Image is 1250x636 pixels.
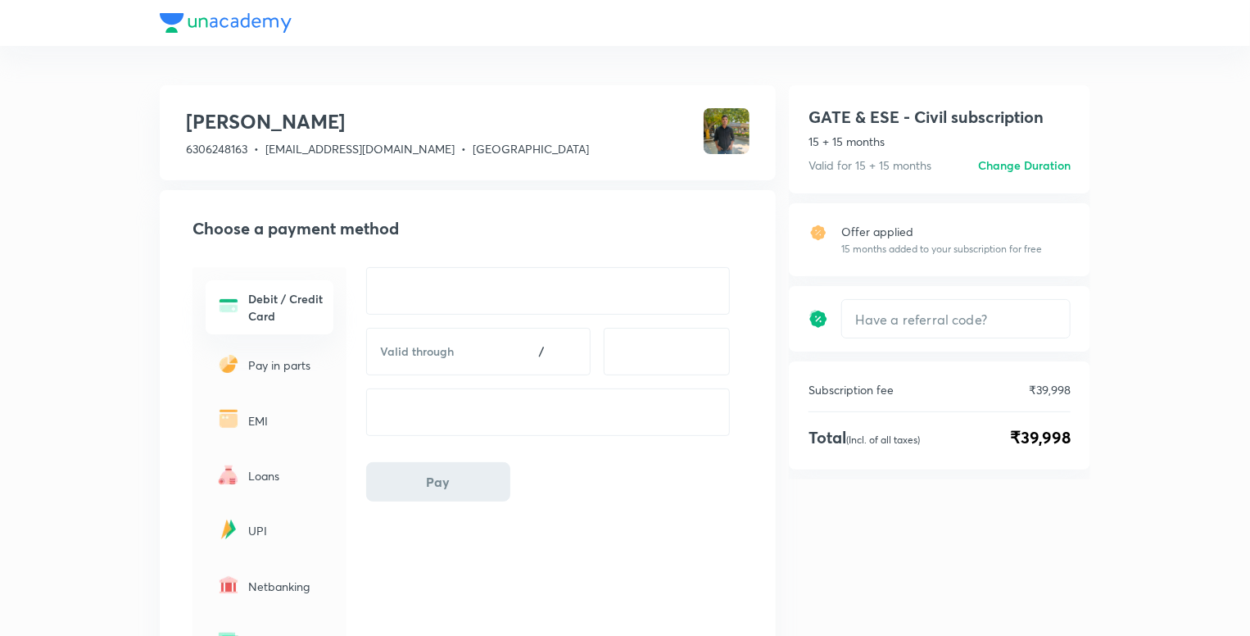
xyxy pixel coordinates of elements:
h6: Debit / Credit Card [248,290,324,325]
p: UPI [248,522,324,539]
p: 15 + 15 months [808,133,1071,150]
button: Pay [366,462,510,502]
h4: Total [808,425,920,450]
span: Pay [427,474,451,490]
img: - [215,516,242,543]
h3: [PERSON_NAME] [186,108,589,134]
img: Avatar [704,108,750,154]
span: • [254,141,259,157]
span: ₹39,998 [1010,425,1071,450]
h6: Valid through [380,343,493,360]
p: Netbanking [248,578,324,595]
p: Valid for 15 + 15 months [808,157,931,174]
p: Offer applied [841,223,1042,240]
img: discount [808,309,828,329]
p: Subscription fee [808,381,894,398]
p: 15 months added to your subscription for free [841,242,1042,257]
p: Pay in parts [248,357,324,374]
span: • [461,141,466,157]
p: Loans [248,467,324,484]
img: - [215,293,242,319]
img: - [215,351,242,377]
h6: Change Duration [978,157,1071,174]
h2: Choose a payment method [192,216,750,241]
input: Have a referral code? [842,300,1070,338]
img: - [215,461,242,488]
h1: GATE & ESE - Civil subscription [808,105,1044,129]
span: 6306248163 [186,141,247,157]
p: (Incl. of all taxes) [846,434,920,446]
span: [EMAIL_ADDRESS][DOMAIN_NAME] [265,141,455,157]
img: offer [808,223,828,243]
span: [GEOGRAPHIC_DATA] [473,141,589,157]
p: ₹39,998 [1029,381,1071,398]
p: EMI [248,412,324,429]
img: - [215,572,242,598]
img: - [215,406,242,432]
h6: / [539,343,544,360]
